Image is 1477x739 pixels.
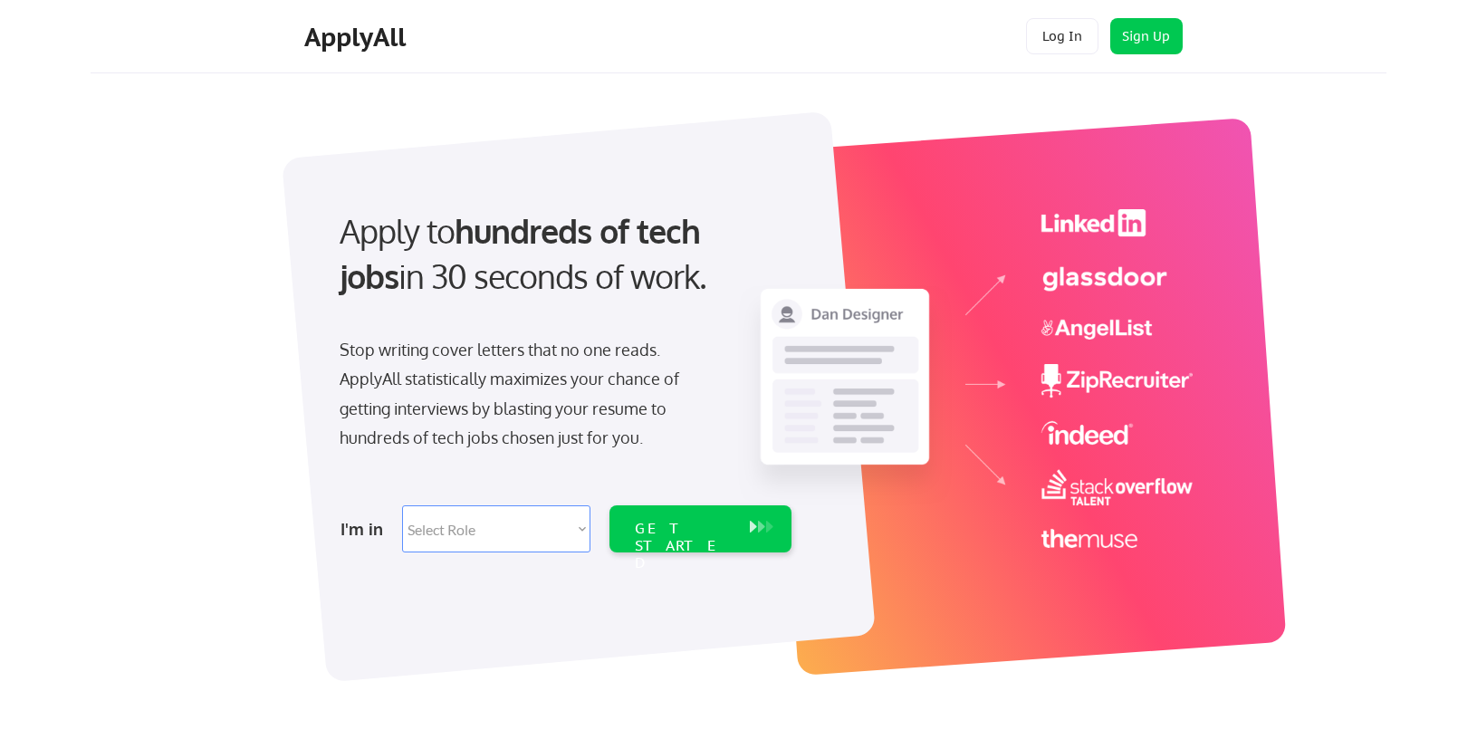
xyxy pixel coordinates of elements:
[340,335,712,453] div: Stop writing cover letters that no one reads. ApplyAll statistically maximizes your chance of get...
[340,208,784,300] div: Apply to in 30 seconds of work.
[340,210,708,296] strong: hundreds of tech jobs
[635,520,732,572] div: GET STARTED
[1110,18,1183,54] button: Sign Up
[1026,18,1098,54] button: Log In
[340,514,391,543] div: I'm in
[304,22,411,53] div: ApplyAll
